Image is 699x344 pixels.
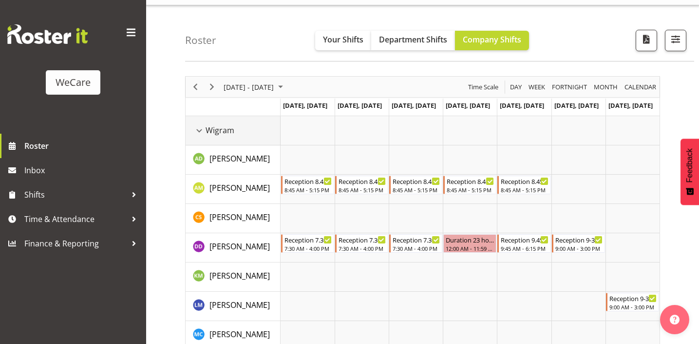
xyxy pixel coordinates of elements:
span: [PERSON_NAME] [209,212,270,223]
div: Reception 8.45-5.15 [339,176,386,186]
div: Demi Dumitrean"s event - Reception 9-3 Begin From Saturday, September 6, 2025 at 9:00:00 AM GMT+1... [552,234,605,253]
div: Antonia Mao"s event - Reception 8.45-5.15 Begin From Friday, September 5, 2025 at 8:45:00 AM GMT+... [497,176,550,194]
button: Next [206,81,219,93]
a: [PERSON_NAME] [209,270,270,282]
div: Antonia Mao"s event - Reception 8.45-5.15 Begin From Wednesday, September 3, 2025 at 8:45:00 AM G... [389,176,442,194]
td: Wigram resource [186,116,281,145]
span: Time Scale [467,81,499,93]
div: Demi Dumitrean"s event - Duration 23 hours - Demi Dumitrean Begin From Thursday, September 4, 202... [443,234,496,253]
div: 8:45 AM - 5:15 PM [284,186,332,194]
div: 9:00 AM - 3:00 PM [555,244,603,252]
span: [PERSON_NAME] [209,329,270,340]
button: Company Shifts [455,31,529,50]
div: 9:45 AM - 6:15 PM [501,244,548,252]
a: [PERSON_NAME] [209,182,270,194]
div: Demi Dumitrean"s event - Reception 7.30-4 Begin From Monday, September 1, 2025 at 7:30:00 AM GMT+... [281,234,334,253]
span: Department Shifts [379,34,447,45]
button: Feedback - Show survey [680,139,699,205]
div: 8:45 AM - 5:15 PM [393,186,440,194]
div: Reception 9-3 [555,235,603,244]
div: Reception 8.45-5.15 [284,176,332,186]
span: [PERSON_NAME] [209,182,270,193]
div: Reception 9.45-6.15 [501,235,548,244]
span: [DATE], [DATE] [554,101,599,110]
button: Filter Shifts [665,30,686,51]
td: Lainie Montgomery resource [186,292,281,321]
div: WeCare [56,75,91,90]
div: Reception 8.45-5.15 [501,176,548,186]
span: [PERSON_NAME] [209,241,270,252]
button: Fortnight [550,81,589,93]
div: Lainie Montgomery"s event - Reception 9-3 Begin From Sunday, September 7, 2025 at 9:00:00 AM GMT+... [606,293,659,311]
div: 12:00 AM - 11:59 PM [446,244,494,252]
td: Kishendri Moodley resource [186,263,281,292]
a: [PERSON_NAME] [209,211,270,223]
span: [DATE], [DATE] [500,101,544,110]
span: [DATE], [DATE] [283,101,327,110]
td: Catherine Stewart resource [186,204,281,233]
button: Download a PDF of the roster according to the set date range. [636,30,657,51]
span: [DATE], [DATE] [608,101,653,110]
div: Reception 8.45-5.15 [393,176,440,186]
div: 9:00 AM - 3:00 PM [609,303,657,311]
span: calendar [623,81,657,93]
a: [PERSON_NAME] [209,241,270,252]
span: Month [593,81,619,93]
button: Time Scale [467,81,500,93]
div: Next [204,77,220,97]
span: Company Shifts [463,34,521,45]
button: Department Shifts [371,31,455,50]
button: September 01 - 07, 2025 [222,81,287,93]
div: 7:30 AM - 4:00 PM [339,244,386,252]
span: Wigram [206,124,234,136]
h4: Roster [185,35,216,46]
a: [PERSON_NAME] [209,328,270,340]
div: 8:45 AM - 5:15 PM [339,186,386,194]
div: 8:45 AM - 5:15 PM [501,186,548,194]
div: Duration 23 hours - [PERSON_NAME] [446,235,494,244]
div: Antonia Mao"s event - Reception 8.45-5.15 Begin From Tuesday, September 2, 2025 at 8:45:00 AM GMT... [335,176,388,194]
a: [PERSON_NAME] [209,153,270,164]
button: Timeline Month [592,81,620,93]
span: Shifts [24,187,127,202]
td: Antonia Mao resource [186,175,281,204]
span: Feedback [685,148,694,182]
a: [PERSON_NAME] [209,299,270,311]
div: 7:30 AM - 4:00 PM [393,244,440,252]
span: [DATE], [DATE] [338,101,382,110]
div: Reception 7.30-4 [393,235,440,244]
div: Demi Dumitrean"s event - Reception 7.30-4 Begin From Tuesday, September 2, 2025 at 7:30:00 AM GMT... [335,234,388,253]
span: Your Shifts [323,34,363,45]
div: 7:30 AM - 4:00 PM [284,244,332,252]
div: Previous [187,77,204,97]
button: Timeline Week [527,81,547,93]
div: Reception 9-3 [609,293,657,303]
td: Demi Dumitrean resource [186,233,281,263]
button: Timeline Day [509,81,524,93]
div: 8:45 AM - 5:15 PM [447,186,494,194]
span: Week [528,81,546,93]
span: Time & Attendance [24,212,127,226]
span: Inbox [24,163,141,178]
button: Your Shifts [315,31,371,50]
div: Demi Dumitrean"s event - Reception 7.30-4 Begin From Wednesday, September 3, 2025 at 7:30:00 AM G... [389,234,442,253]
span: Roster [24,139,141,153]
button: Month [623,81,658,93]
div: Antonia Mao"s event - Reception 8.45-5.15 Begin From Thursday, September 4, 2025 at 8:45:00 AM GM... [443,176,496,194]
span: [DATE], [DATE] [446,101,490,110]
img: Rosterit website logo [7,24,88,44]
span: Day [509,81,523,93]
span: [DATE], [DATE] [392,101,436,110]
span: [PERSON_NAME] [209,300,270,310]
span: [DATE] - [DATE] [223,81,275,93]
img: help-xxl-2.png [670,315,680,324]
button: Previous [189,81,202,93]
td: Aleea Devenport resource [186,145,281,175]
div: Antonia Mao"s event - Reception 8.45-5.15 Begin From Monday, September 1, 2025 at 8:45:00 AM GMT+... [281,176,334,194]
div: Demi Dumitrean"s event - Reception 9.45-6.15 Begin From Friday, September 5, 2025 at 9:45:00 AM G... [497,234,550,253]
div: Reception 7.30-4 [339,235,386,244]
span: Finance & Reporting [24,236,127,251]
div: Reception 8.45-5.15 [447,176,494,186]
